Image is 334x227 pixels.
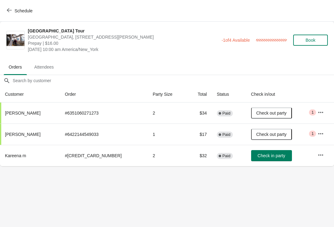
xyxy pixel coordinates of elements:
[148,103,187,124] td: 2
[5,132,41,137] span: [PERSON_NAME]
[60,124,148,145] td: # 6422144549033
[60,103,148,124] td: # 6351060271273
[29,61,59,73] span: Attendees
[187,103,212,124] td: $34
[15,8,32,13] span: Schedule
[251,107,292,119] button: Check out party
[28,34,218,40] span: [GEOGRAPHIC_DATA], [STREET_ADDRESS][PERSON_NAME]
[293,35,328,46] button: Book
[311,131,314,136] span: 1
[311,110,314,115] span: 1
[222,132,230,137] span: Paid
[28,28,218,34] span: [GEOGRAPHIC_DATA] Tour
[12,75,334,86] input: Search by customer
[251,150,292,161] button: Check in party
[251,129,292,140] button: Check out party
[28,40,218,46] span: Prepay | $16.00
[187,145,212,166] td: $32
[3,5,37,16] button: Schedule
[60,145,148,166] td: # [CREDIT_CARD_NUMBER]
[6,34,24,46] img: City Hall Tower Tour
[148,145,187,166] td: 2
[246,86,313,103] th: Check in/out
[187,124,212,145] td: $17
[256,132,287,137] span: Check out party
[306,38,315,43] span: Book
[148,124,187,145] td: 1
[148,86,187,103] th: Party Size
[4,61,27,73] span: Orders
[256,111,287,116] span: Check out party
[258,153,285,158] span: Check in party
[212,86,246,103] th: Status
[28,46,218,53] span: [DATE] 10:00 am America/New_York
[60,86,148,103] th: Order
[221,38,250,43] span: -1 of 4 Available
[187,86,212,103] th: Total
[5,111,41,116] span: [PERSON_NAME]
[222,111,230,116] span: Paid
[5,153,26,158] span: Kareena m
[222,153,230,158] span: Paid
